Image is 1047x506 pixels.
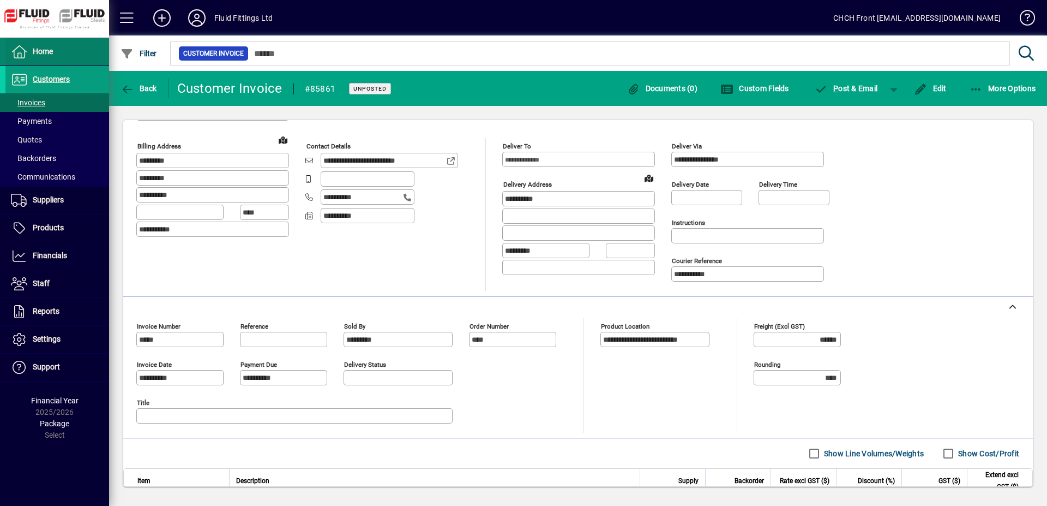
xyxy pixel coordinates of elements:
[624,79,700,98] button: Documents (0)
[970,84,1036,93] span: More Options
[33,335,61,343] span: Settings
[672,219,705,227] mat-label: Instructions
[214,9,273,27] div: Fluid Fittings Ltd
[11,172,75,181] span: Communications
[5,130,109,149] a: Quotes
[11,154,56,163] span: Backorders
[503,142,531,150] mat-label: Deliver To
[33,223,64,232] span: Products
[305,80,336,98] div: #85861
[118,79,160,98] button: Back
[678,475,699,487] span: Supply
[179,8,214,28] button: Profile
[627,84,697,93] span: Documents (0)
[5,38,109,66] a: Home
[137,361,172,368] mat-label: Invoice date
[33,47,53,56] span: Home
[31,396,79,405] span: Financial Year
[5,112,109,130] a: Payments
[5,270,109,297] a: Staff
[5,187,109,214] a: Suppliers
[815,84,878,93] span: ost & Email
[967,79,1039,98] button: More Options
[145,8,179,28] button: Add
[33,279,50,288] span: Staff
[33,75,70,84] span: Customers
[137,323,180,330] mat-label: Invoice number
[11,98,45,107] span: Invoices
[5,168,109,186] a: Communications
[137,399,149,407] mat-label: Title
[240,323,268,330] mat-label: Reference
[858,475,895,487] span: Discount (%)
[121,84,157,93] span: Back
[754,361,780,368] mat-label: Rounding
[11,135,42,144] span: Quotes
[833,9,1001,27] div: CHCH Front [EMAIL_ADDRESS][DOMAIN_NAME]
[5,93,109,112] a: Invoices
[470,323,509,330] mat-label: Order number
[274,131,292,148] a: View on map
[236,475,269,487] span: Description
[601,323,649,330] mat-label: Product location
[137,475,151,487] span: Item
[344,323,365,330] mat-label: Sold by
[121,49,157,58] span: Filter
[11,117,52,126] span: Payments
[974,469,1019,493] span: Extend excl GST ($)
[956,448,1019,459] label: Show Cost/Profit
[177,80,282,97] div: Customer Invoice
[822,448,924,459] label: Show Line Volumes/Weights
[240,361,277,368] mat-label: Payment due
[118,44,160,63] button: Filter
[911,79,949,98] button: Edit
[672,181,709,188] mat-label: Delivery date
[183,48,244,59] span: Customer Invoice
[33,307,59,315] span: Reports
[353,85,387,92] span: Unposted
[754,323,805,330] mat-label: Freight (excl GST)
[5,215,109,242] a: Products
[33,251,67,260] span: Financials
[33,362,60,371] span: Support
[5,298,109,325] a: Reports
[780,475,829,487] span: Rate excl GST ($)
[33,195,64,204] span: Suppliers
[672,257,722,265] mat-label: Courier Reference
[109,79,169,98] app-page-header-button: Back
[938,475,960,487] span: GST ($)
[40,419,69,428] span: Package
[720,84,789,93] span: Custom Fields
[640,169,658,187] a: View on map
[5,242,109,270] a: Financials
[5,326,109,353] a: Settings
[672,142,702,150] mat-label: Deliver via
[718,79,792,98] button: Custom Fields
[1012,2,1033,38] a: Knowledge Base
[914,84,947,93] span: Edit
[5,354,109,381] a: Support
[735,475,764,487] span: Backorder
[5,149,109,168] a: Backorders
[833,84,838,93] span: P
[759,181,797,188] mat-label: Delivery time
[344,361,386,368] mat-label: Delivery status
[809,79,883,98] button: Post & Email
